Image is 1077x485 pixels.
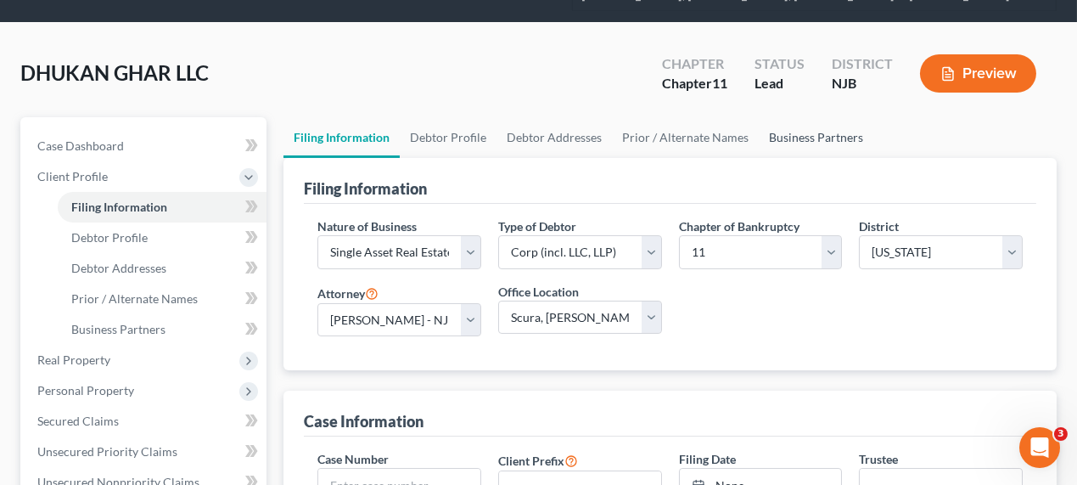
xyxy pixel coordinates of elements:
a: Filing Information [283,117,400,158]
span: Filing Information [71,200,167,214]
a: Debtor Profile [400,117,496,158]
span: Real Property [37,352,110,367]
span: Client Profile [37,169,108,183]
a: Case Dashboard [24,131,266,161]
label: Client Prefix [498,450,578,471]
label: Type of Debtor [498,217,576,235]
a: Business Partners [759,117,873,158]
iframe: Intercom live chat [1019,427,1060,468]
label: Filing Date [679,450,736,468]
div: District [832,54,893,74]
label: Trustee [859,450,898,468]
div: Status [754,54,805,74]
div: Case Information [304,411,424,431]
a: Filing Information [58,192,266,223]
label: Chapter of Bankruptcy [679,217,799,235]
label: Office Location [498,283,579,301]
div: NJB [832,74,893,93]
span: Debtor Addresses [71,261,166,275]
label: District [859,217,899,235]
a: Debtor Addresses [496,117,612,158]
span: Prior / Alternate Names [71,291,198,306]
a: Prior / Alternate Names [58,284,266,314]
span: Business Partners [71,322,165,336]
div: Lead [754,74,805,93]
a: Debtor Addresses [58,253,266,284]
span: Debtor Profile [71,230,148,245]
div: Filing Information [304,178,427,199]
label: Attorney [317,283,379,303]
span: Personal Property [37,383,134,398]
a: Business Partners [58,314,266,345]
span: DHUKAN GHAR LLC [20,60,209,85]
a: Debtor Profile [58,223,266,253]
span: Case Dashboard [37,138,124,153]
label: Case Number [317,450,389,468]
span: Unsecured Priority Claims [37,444,177,459]
span: 3 [1054,427,1068,441]
a: Prior / Alternate Names [612,117,759,158]
span: 11 [712,75,727,91]
a: Secured Claims [24,406,266,437]
div: Chapter [662,54,727,74]
a: Unsecured Priority Claims [24,437,266,467]
div: Chapter [662,74,727,93]
span: Secured Claims [37,414,119,428]
button: Preview [920,54,1036,93]
label: Nature of Business [317,217,417,235]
